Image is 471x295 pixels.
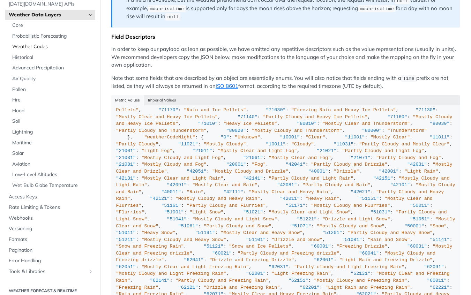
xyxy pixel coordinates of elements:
[362,128,382,133] span: "80000"
[116,100,447,113] span: "Light Rain and Ice Pellets"
[314,278,407,283] span: "Mostly Cloudy and Freezing Rain"
[252,128,342,133] span: "Mostly Cloudy and Thunderstorm"
[175,278,269,283] span: "Partly Cloudy and Freezing Rain"
[5,192,95,202] a: Access Keys
[116,210,450,222] span: "Partly Cloudy and Light Snow"
[334,142,353,147] span: "11031"
[351,189,371,195] span: "42021"
[116,142,159,147] span: "Partly Cloudy"
[410,217,430,222] span: "51051"
[339,257,433,263] span: "Light Rain and Freezing Drizzle"
[192,182,257,188] span: "Mostly Clear and Rain"
[116,264,136,270] span: "62051"
[116,162,136,167] span: "21081"
[334,169,359,174] span: "Drizzle"
[390,182,410,188] span: "42101"
[336,244,387,249] span: "Freezing Drizzle"
[216,83,238,89] a: ISO 8601
[243,210,263,215] span: "51021"
[9,148,95,159] a: Solar
[116,237,136,242] span: "51211"
[294,264,404,270] span: "Partly cloudy and Light Freezing Rain"
[430,224,447,229] span: "Snow"
[345,135,365,140] span: "11001"
[263,114,368,120] span: "Partly Cloudy and Heavy Ice Pellets"
[212,251,232,256] span: "60021"
[167,14,178,20] span: null
[9,1,94,8] span: [DATE][DOMAIN_NAME] APIs
[243,155,263,160] span: "21061"
[12,65,94,71] span: Advanced Precipitation
[407,244,427,249] span: "60031"
[5,234,95,245] a: Formats
[238,251,339,256] span: "Partly Cloudy and Freezing drizzle"
[371,210,390,215] span: "51031"
[289,278,308,283] span: "62151"
[9,74,95,84] a: Air Quality
[212,169,289,174] span: "Mostly Cloudy and Drizzle"
[430,121,450,126] span: "80030"
[5,256,95,266] a: Error Handling
[116,148,136,153] span: "21001"
[325,285,410,290] span: "Light Rain and Freezing Rain"
[116,244,455,256] span: "Mostly Clear and Freezing drizzle"
[235,135,260,140] span: "Unknown"
[342,148,424,153] span: "Partly Cloudy and Light Fog"
[238,114,257,120] span: "71140"
[12,150,94,157] span: Solar
[167,182,187,188] span: "42091"
[407,162,427,167] span: "42031"
[9,268,86,275] span: Tools & Libraries
[280,196,300,201] span: "42011"
[322,121,410,126] span: "Mostly Clear and Thunderstorm"
[12,129,94,136] span: Lightning
[192,217,277,222] span: "Mostly Cloudy and Light Snow"
[9,95,95,105] a: Fire
[5,245,95,256] a: Pagination
[192,148,212,153] span: "21011"
[12,33,94,40] span: Probabilistic Forecasting
[209,257,294,263] span: "Drizzle and Freezing Drizzle"
[150,278,170,283] span: "62141"
[305,196,339,201] span: "Heavy Rain"
[311,203,390,208] span: "Mostly Cloudy and Flurries"
[116,128,207,133] span: "Partly Cloudy and Thunderstorm"
[9,63,95,73] a: Advanced Precipitation
[379,169,399,174] span: "42001"
[269,264,289,270] span: "62031"
[116,217,458,229] span: "Mostly Clear and Snow"
[410,203,430,208] span: "50011"
[368,237,410,242] span: "Rain and Snow"
[141,162,206,167] span: "Mostly Cloudy and Fog"
[5,288,95,294] h2: Weather Forecast & realtime
[291,107,396,113] span: "Freezing Rain and Heavy Ice Pellets"
[12,161,94,168] span: Aviation
[322,217,390,222] span: "Drizzle and Light Snow"
[184,257,204,263] span: "62041"
[348,230,433,235] span: "Partly Cloudy and Heavy Snow"
[291,142,314,147] span: "Cloudy"
[198,121,218,126] span: "71010"
[430,135,450,140] span: "11011"
[266,107,286,113] span: "71030"
[12,182,94,189] span: Wet Bulb Globe Temperature
[427,278,447,283] span: "60011"
[229,244,291,249] span: "Snow and Ice Pellets"
[111,33,460,40] div: Field Descriptors
[9,169,95,180] a: Low-Level Altitudes
[150,6,184,12] span: moonriseTime
[9,159,95,169] a: Aviation
[116,230,136,235] span: "51011"
[12,22,94,29] span: Core
[314,257,334,263] span: "62061"
[351,271,371,276] span: "62131"
[116,210,144,215] span: "Flurries"
[226,162,246,167] span: "20001"
[9,116,95,127] a: Soil
[144,135,195,140] span: "weatherCodeNight"
[9,247,94,254] span: Pagination
[371,135,410,140] span: "Mostly Clear"
[271,237,322,242] span: "Drizzle and Snow"
[5,213,95,224] a: Webhooks
[249,189,331,195] span: "Mostly Clear and Heavy Rain"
